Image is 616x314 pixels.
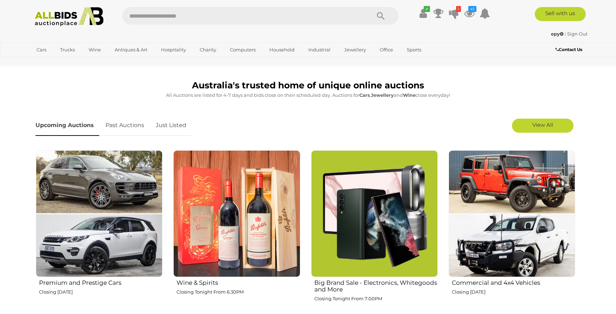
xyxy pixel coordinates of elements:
[177,278,300,286] h2: Wine & Spirits
[456,6,461,12] i: 1
[304,44,335,56] a: Industrial
[452,288,575,296] p: Closing [DATE]
[150,115,192,136] a: Just Listed
[551,31,564,37] strong: epy
[565,31,566,37] span: |
[449,150,575,277] img: Commercial and 4x4 Vehicles
[177,288,300,296] p: Closing Tonight From 6:30PM
[403,92,416,98] strong: Wine
[556,46,584,54] a: Contact Us
[556,47,582,52] b: Contact Us
[532,121,553,128] span: View All
[567,31,588,37] a: Sign Out
[314,295,438,303] p: Closing Tonight From 7:00PM
[424,6,430,12] i: ✔
[225,44,260,56] a: Computers
[36,81,580,90] h1: Australia's trusted home of unique online auctions
[535,7,586,21] a: Sell with us
[39,288,162,296] p: Closing [DATE]
[36,115,99,136] a: Upcoming Auctions
[156,44,191,56] a: Hospitality
[173,150,300,313] a: Wine & Spirits Closing Tonight From 6:30PM
[363,7,398,25] button: Search
[402,44,426,56] a: Sports
[311,150,438,313] a: Big Brand Sale - Electronics, Whitegoods and More Closing Tonight From 7:00PM
[265,44,299,56] a: Household
[36,91,580,99] p: All Auctions are listed for 4-7 days and bids close on their scheduled day. Auctions for , and cl...
[512,119,573,133] a: View All
[84,44,105,56] a: Wine
[468,6,476,12] i: 45
[449,7,459,20] a: 1
[551,31,565,37] a: epy
[314,278,438,293] h2: Big Brand Sale - Electronics, Whitegoods and More
[36,150,162,313] a: Premium and Prestige Cars Closing [DATE]
[32,56,91,67] a: [GEOGRAPHIC_DATA]
[110,44,152,56] a: Antiques & Art
[36,150,162,277] img: Premium and Prestige Cars
[311,150,438,277] img: Big Brand Sale - Electronics, Whitegoods and More
[452,278,575,286] h2: Commercial and 4x4 Vehicles
[56,44,79,56] a: Trucks
[448,150,575,313] a: Commercial and 4x4 Vehicles Closing [DATE]
[31,7,107,26] img: Allbids.com.au
[100,115,149,136] a: Past Auctions
[464,7,475,20] a: 45
[195,44,221,56] a: Charity
[359,92,370,98] strong: Cars
[39,278,162,286] h2: Premium and Prestige Cars
[173,150,300,277] img: Wine & Spirits
[32,44,51,56] a: Cars
[418,7,428,20] a: ✔
[371,92,394,98] strong: Jewellery
[340,44,371,56] a: Jewellery
[375,44,398,56] a: Office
